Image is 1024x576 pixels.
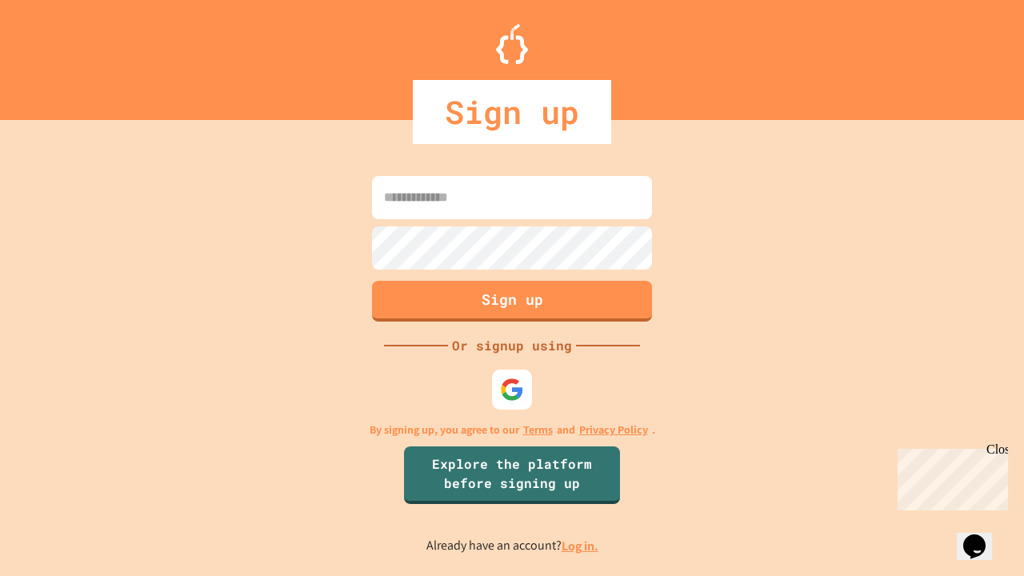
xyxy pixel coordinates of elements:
[426,536,598,556] p: Already have an account?
[523,422,553,438] a: Terms
[579,422,648,438] a: Privacy Policy
[562,538,598,554] a: Log in.
[6,6,110,102] div: Chat with us now!Close
[413,80,611,144] div: Sign up
[500,378,524,402] img: google-icon.svg
[448,336,576,355] div: Or signup using
[372,281,652,322] button: Sign up
[957,512,1008,560] iframe: chat widget
[370,422,655,438] p: By signing up, you agree to our and .
[891,442,1008,510] iframe: chat widget
[496,24,528,64] img: Logo.svg
[404,446,620,504] a: Explore the platform before signing up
